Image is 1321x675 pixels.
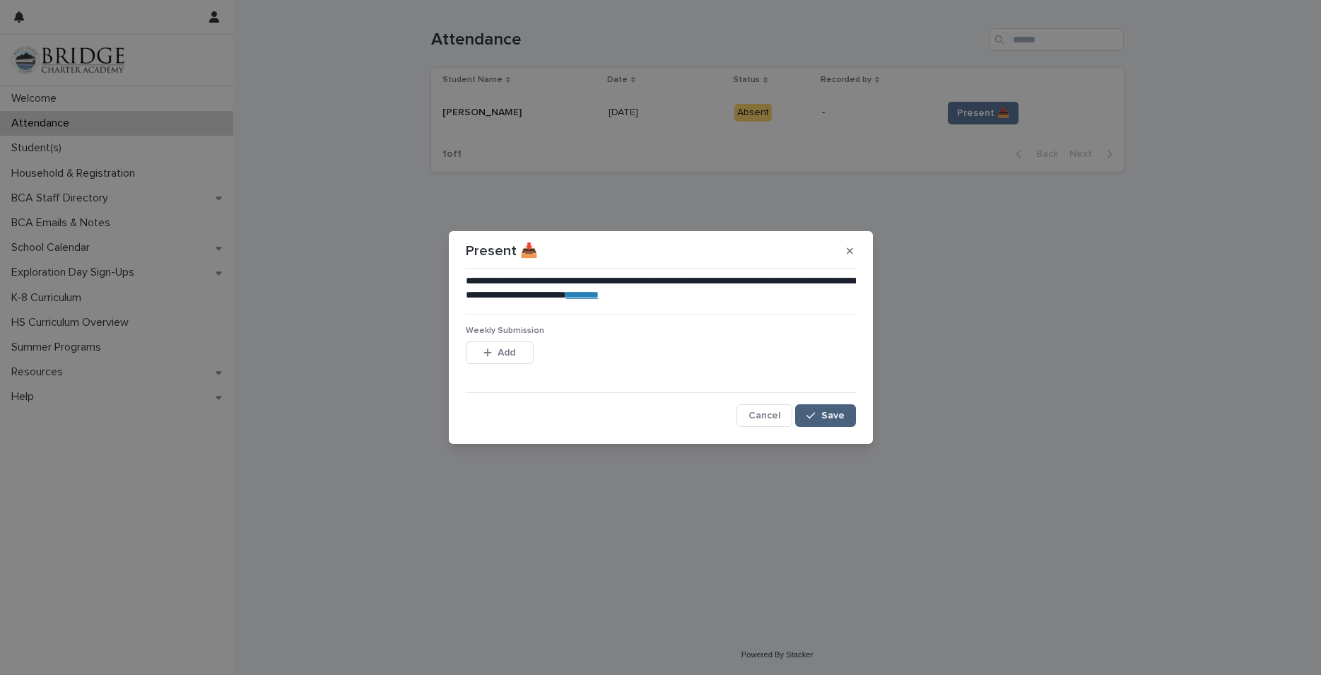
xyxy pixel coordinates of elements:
button: Save [795,404,855,427]
span: Save [821,411,845,421]
span: Weekly Submission [466,327,544,335]
span: Add [498,348,515,358]
button: Cancel [736,404,792,427]
button: Add [466,341,534,364]
span: Cancel [748,411,780,421]
p: Present 📥 [466,242,538,259]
